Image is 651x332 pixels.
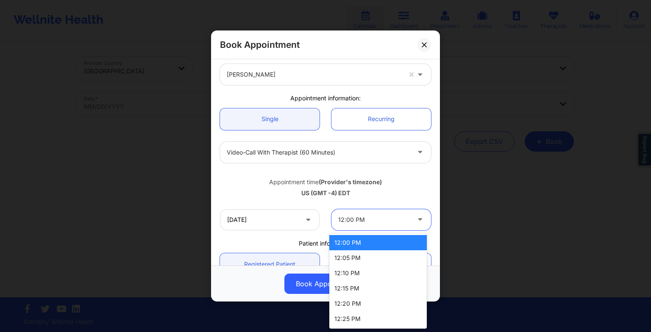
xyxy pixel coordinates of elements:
input: MM/DD/YYYY [220,209,320,230]
b: (Provider's timezone) [319,178,382,185]
div: 12:00 PM [329,235,427,250]
div: US (GMT -4) EDT [220,189,431,197]
div: 12:10 PM [329,266,427,281]
div: 12:05 PM [329,250,427,266]
div: 12:25 PM [329,311,427,326]
div: Appointment information: [214,94,437,102]
div: Video-Call with Therapist (60 minutes) [227,142,410,163]
a: Registered Patient [220,253,320,275]
div: 12:00 PM [338,209,410,230]
div: Appointment time [220,178,431,186]
div: Patient information: [214,239,437,248]
h2: Book Appointment [220,39,300,50]
div: 12:20 PM [329,296,427,311]
button: Book Appointment [284,274,367,294]
div: [PERSON_NAME] [227,64,401,85]
a: Single [220,108,320,130]
a: Recurring [331,108,431,130]
div: 12:15 PM [329,281,427,296]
